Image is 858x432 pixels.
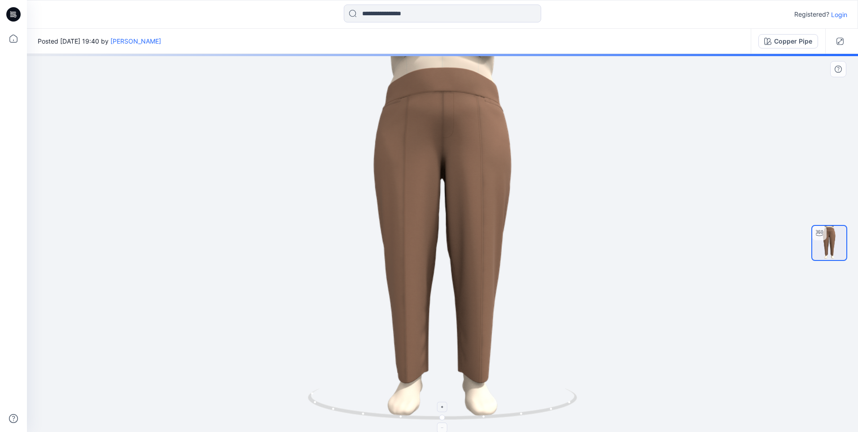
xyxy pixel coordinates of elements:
p: Login [831,10,847,19]
div: Copper Pipe [774,36,812,46]
p: Registered? [794,9,829,20]
a: [PERSON_NAME] [110,37,161,45]
span: Posted [DATE] 19:40 by [38,36,161,46]
img: turntable-08-05-2025-16:42:10 [812,226,846,260]
button: Copper Pipe [758,34,818,48]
